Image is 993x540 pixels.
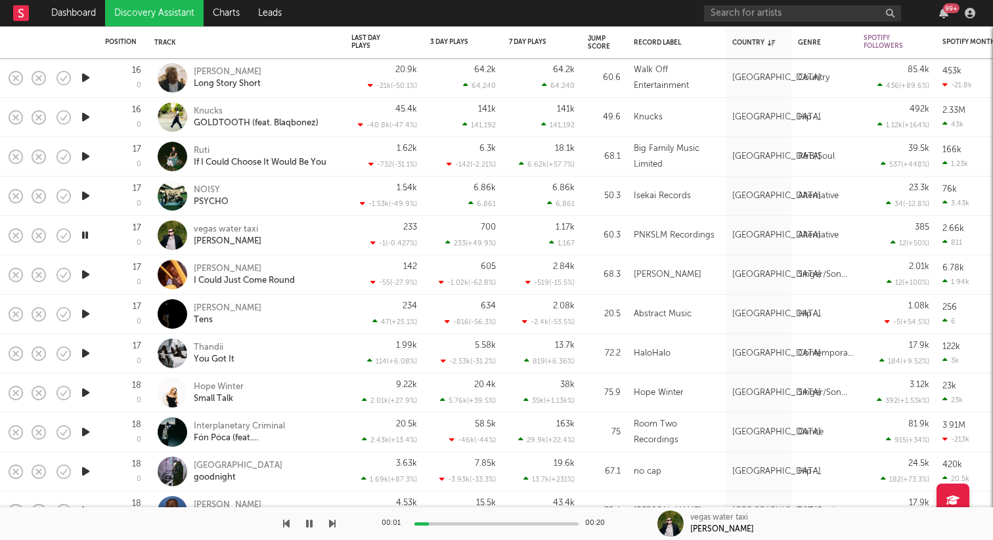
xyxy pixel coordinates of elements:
[105,38,137,46] div: Position
[690,524,754,535] div: [PERSON_NAME]
[588,306,621,322] div: 20.5
[403,223,417,232] div: 233
[877,396,929,405] div: 392 ( +1.53k % )
[798,149,835,165] div: R&B/Soul
[908,144,929,153] div: 39.5k
[194,196,229,208] div: PSYCHO
[194,499,261,523] a: [PERSON_NAME]Lost In You
[133,263,141,272] div: 17
[588,464,621,480] div: 67.1
[194,381,244,405] a: Hope WinterSmall Talk
[732,464,821,480] div: [GEOGRAPHIC_DATA]
[475,420,496,428] div: 58.5k
[523,396,575,405] div: 35k ( +1.13k % )
[479,144,496,153] div: 6.3k
[732,149,821,165] div: [GEOGRAPHIC_DATA]
[137,121,141,129] div: 0
[133,224,141,232] div: 17
[588,346,621,362] div: 72.2
[588,228,621,243] div: 60.3
[439,475,496,484] div: -3.93k ( -33.3 % )
[440,396,496,405] div: 5.76k ( +39.5 % )
[732,385,821,401] div: [GEOGRAPHIC_DATA]
[194,381,244,393] div: Hope Winter
[475,459,496,468] div: 7.85k
[445,239,496,247] div: 233 ( +49.9 % )
[798,70,829,86] div: Country
[910,105,929,114] div: 492k
[588,385,621,401] div: 75.9
[194,263,295,275] div: [PERSON_NAME]
[474,66,496,74] div: 64.2k
[732,425,821,440] div: [GEOGRAPHIC_DATA]
[881,160,929,169] div: 537 ( +448 % )
[634,39,713,47] div: Record Label
[798,267,850,283] div: Singer/Songwriter
[441,357,496,365] div: -2.53k ( -31.2 % )
[885,318,929,326] div: -5 ( +54.5 % )
[634,141,719,173] div: Big Family Music Limited
[462,121,496,129] div: 141,192
[194,421,335,432] div: Interplanetary Criminal
[463,81,496,90] div: 64,240
[553,66,575,74] div: 64.2k
[397,184,417,192] div: 1.54k
[942,238,962,247] div: 811
[368,81,417,90] div: -21k ( -50.1 % )
[942,461,962,469] div: 420k
[358,121,417,129] div: -40.8k ( -47.4 % )
[588,188,621,204] div: 50.3
[634,267,701,283] div: [PERSON_NAME]
[372,318,417,326] div: 47 ( +25.1 % )
[634,110,663,125] div: Knucks
[395,105,417,114] div: 45.4k
[798,188,839,204] div: Alternative
[908,66,929,74] div: 85.4k
[194,314,261,326] div: Tens
[634,385,684,401] div: Hope Winter
[942,224,964,233] div: 2.66k
[553,302,575,310] div: 2.08k
[554,459,575,468] div: 19.6k
[396,381,417,389] div: 9.22k
[942,421,965,430] div: 3.91M
[370,278,417,287] div: -55 ( -27.9 % )
[942,159,968,168] div: 1.23k
[886,199,929,208] div: 34 ( -12.8 % )
[886,436,929,444] div: 915 ( +34 % )
[396,499,417,507] div: 4.53k
[525,278,575,287] div: -519 ( -15.5 % )
[557,105,575,114] div: 141k
[552,184,575,192] div: 6.86k
[634,188,691,204] div: Isekai Records
[943,3,960,13] div: 99 +
[588,267,621,283] div: 68.3
[194,236,261,247] div: [PERSON_NAME]
[137,200,141,207] div: 0
[942,435,969,444] div: -213k
[439,278,496,287] div: -1.02k ( -62.8 % )
[732,39,778,47] div: Country
[481,223,496,232] div: 700
[137,397,141,404] div: 0
[798,464,850,480] div: Hip-Hop/Rap
[942,199,969,207] div: 3.43k
[132,499,141,508] div: 18
[194,184,229,208] a: NOISYPSYCHO
[194,157,326,169] div: If I Could Choose It Would Be You
[555,341,575,350] div: 13.7k
[634,346,671,362] div: HaloHalo
[549,239,575,247] div: 1,167
[132,106,141,114] div: 16
[519,160,575,169] div: 6.62k ( +57.7 % )
[445,318,496,326] div: -816 ( -56.3 % )
[634,417,719,448] div: Room Two Recordings
[541,121,575,129] div: 141,192
[395,66,417,74] div: 20.9k
[881,475,929,484] div: 182 ( +73.3 % )
[877,81,929,90] div: 436 ( +89.6 % )
[732,70,821,86] div: [GEOGRAPHIC_DATA]
[798,425,824,440] div: Dance
[588,35,610,51] div: Jump Score
[194,342,234,354] div: Thandii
